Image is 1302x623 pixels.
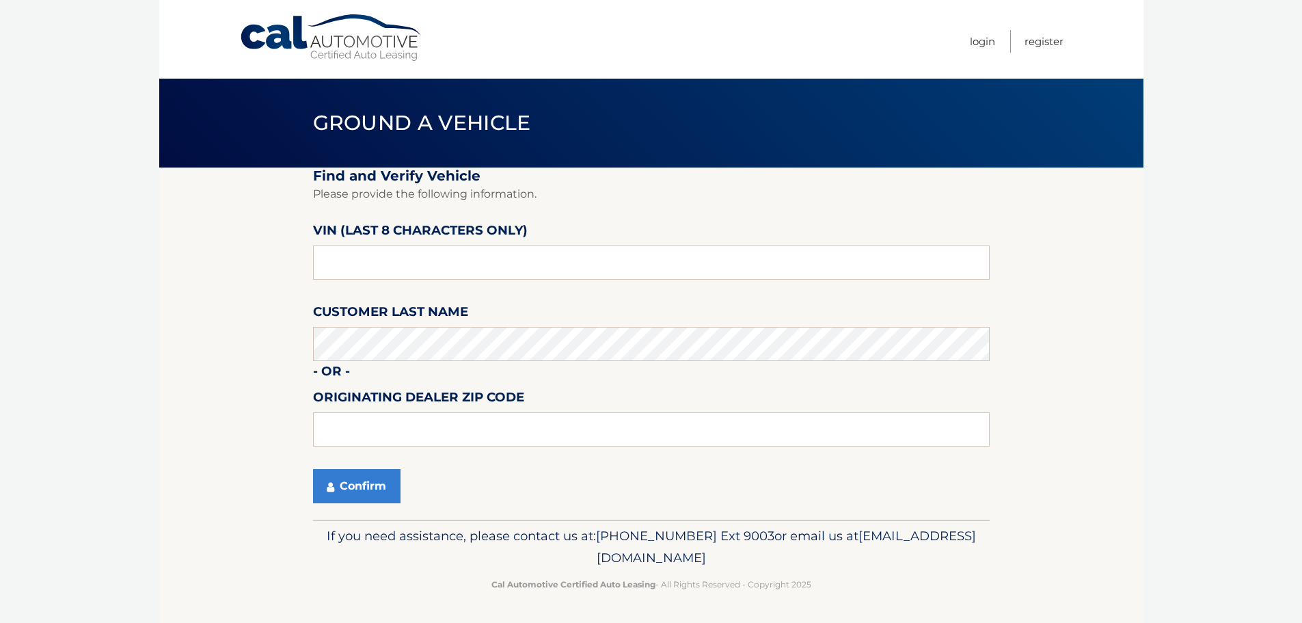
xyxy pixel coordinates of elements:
[313,469,401,503] button: Confirm
[322,577,981,592] p: - All Rights Reserved - Copyright 2025
[313,110,531,135] span: Ground a Vehicle
[239,14,424,62] a: Cal Automotive
[322,525,981,569] p: If you need assistance, please contact us at: or email us at
[313,220,528,246] label: VIN (last 8 characters only)
[313,387,524,412] label: Originating Dealer Zip Code
[1025,30,1063,53] a: Register
[313,168,990,185] h2: Find and Verify Vehicle
[596,528,774,544] span: [PHONE_NUMBER] Ext 9003
[313,302,468,327] label: Customer Last Name
[491,579,655,589] strong: Cal Automotive Certified Auto Leasing
[970,30,995,53] a: Login
[313,361,350,386] label: - or -
[313,185,990,204] p: Please provide the following information.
